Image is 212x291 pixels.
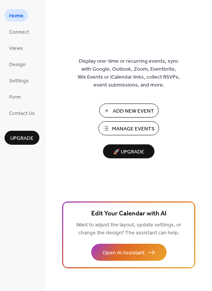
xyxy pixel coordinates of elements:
[9,93,21,101] span: Form
[9,110,35,118] span: Contact Us
[5,58,30,70] a: Design
[113,107,154,115] span: Add New Event
[9,28,29,36] span: Connect
[9,77,29,85] span: Settings
[98,121,159,135] button: Manage Events
[5,131,39,145] button: Upgrade
[91,209,167,219] span: Edit Your Calendar with AI
[5,74,33,87] a: Settings
[108,147,150,157] span: 🚀 Upgrade
[76,220,181,238] span: Want to adjust the layout, update settings, or change the design? The assistant can help.
[10,135,34,142] span: Upgrade
[103,249,145,257] span: Open AI Assistant
[5,9,28,22] a: Home
[103,144,154,158] button: 🚀 Upgrade
[112,125,154,133] span: Manage Events
[9,61,26,69] span: Design
[9,12,23,20] span: Home
[5,25,34,38] a: Connect
[78,57,180,89] span: Display one-time or recurring events, sync with Google, Outlook, Zoom, Eventbrite, Wix Events or ...
[5,90,25,103] a: Form
[5,42,28,54] a: Views
[91,244,167,261] button: Open AI Assistant
[5,107,39,119] a: Contact Us
[9,45,23,53] span: Views
[99,104,159,118] button: Add New Event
